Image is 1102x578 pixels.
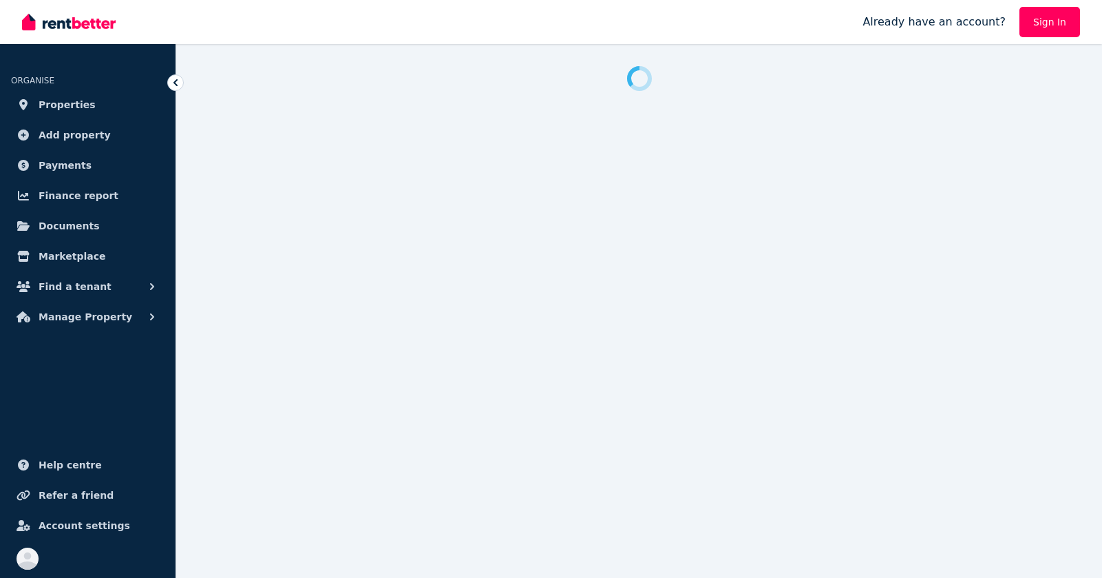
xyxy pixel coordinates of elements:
button: Manage Property [11,303,165,331]
span: Refer a friend [39,487,114,504]
a: Account settings [11,512,165,539]
a: Marketplace [11,242,165,270]
span: Payments [39,157,92,174]
span: Marketplace [39,248,105,265]
span: Manage Property [39,309,132,325]
a: Documents [11,212,165,240]
span: Add property [39,127,111,143]
span: Find a tenant [39,278,112,295]
a: Sign In [1019,7,1080,37]
span: ORGANISE [11,76,54,85]
span: Already have an account? [862,14,1006,30]
a: Payments [11,152,165,179]
span: Properties [39,96,96,113]
a: Finance report [11,182,165,209]
img: RentBetter [22,12,116,32]
button: Find a tenant [11,273,165,300]
a: Refer a friend [11,482,165,509]
span: Help centre [39,457,102,473]
span: Finance report [39,187,118,204]
a: Add property [11,121,165,149]
a: Help centre [11,451,165,479]
span: Documents [39,218,100,234]
span: Account settings [39,517,130,534]
a: Properties [11,91,165,118]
